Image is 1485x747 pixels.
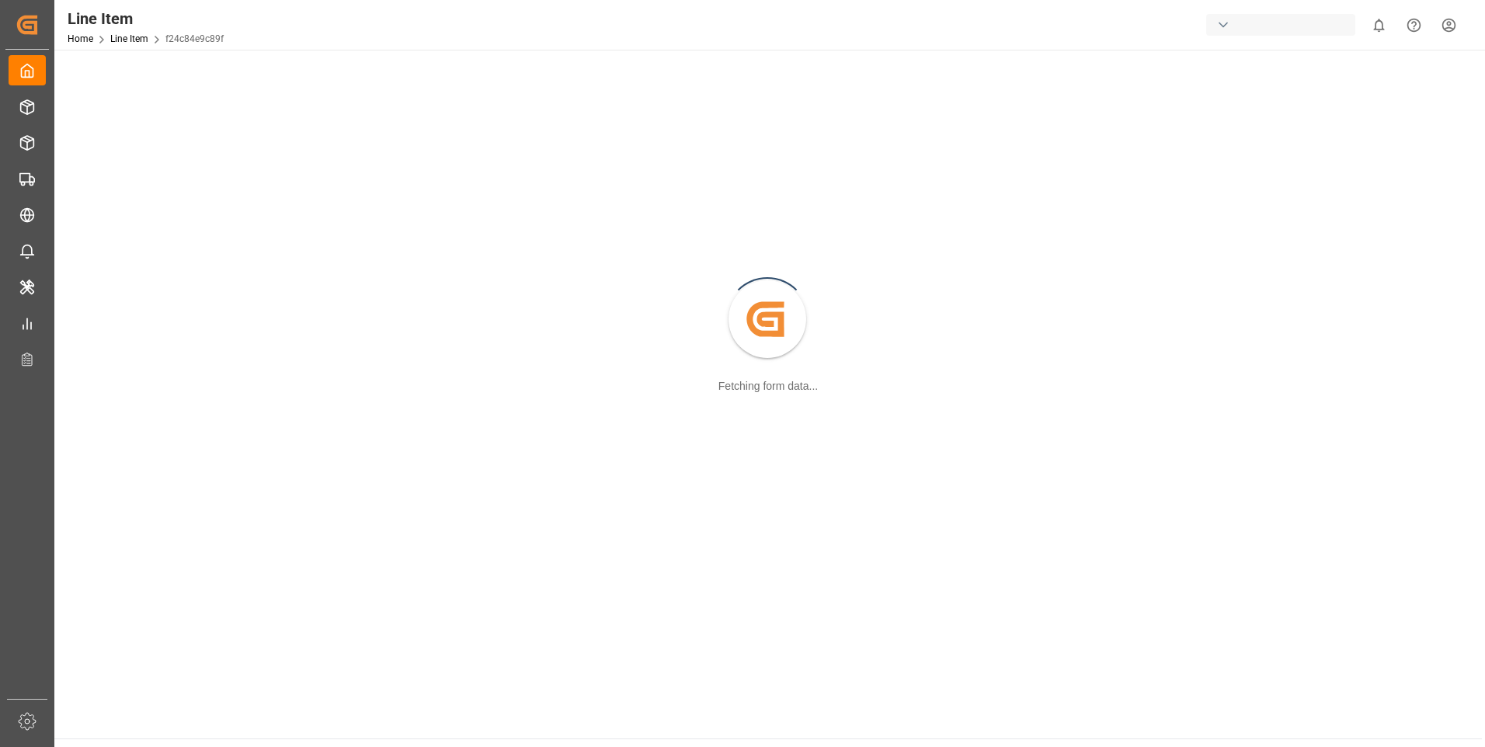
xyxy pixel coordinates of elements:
a: Line Item [110,33,148,44]
button: Help Center [1396,8,1431,43]
div: Fetching form data... [718,378,818,394]
a: Home [68,33,93,44]
button: show 0 new notifications [1362,8,1396,43]
div: Line Item [68,7,224,30]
